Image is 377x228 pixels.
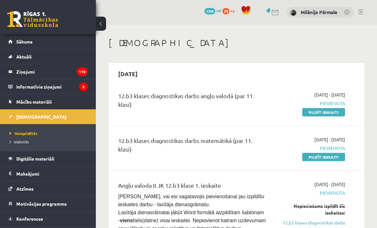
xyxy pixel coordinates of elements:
[16,216,43,222] span: Konferences
[301,9,337,15] a: Milānija Pārmale
[314,181,345,188] span: [DATE] - [DATE]
[112,66,144,81] h2: [DATE]
[8,64,88,79] a: Ziņojumi110
[7,11,58,27] a: Rīgas 1. Tālmācības vidusskola
[16,39,33,44] span: Sākums
[8,166,88,181] a: Maksājumi
[290,10,296,16] img: Milānija Pārmale
[16,79,88,94] legend: Informatīvie ziņojumi
[302,108,345,116] a: Pildīt ieskaiti
[8,79,88,94] a: Informatīvie ziņojumi3
[8,49,88,64] a: Aktuāli
[118,136,266,157] div: 12.b3 klases diagnostikas darbs matemātikā (par 11. klasi)
[276,203,345,216] div: Nepieciešams izpildīt šīs ieskaites:
[222,8,238,13] a: 70 xp
[16,99,52,105] span: Mācību materiāli
[118,181,266,193] div: Angļu valoda II JK 12.b3 klase 1. ieskaite
[276,100,345,107] span: Pievienota
[10,139,89,145] a: Izlabotās
[77,67,88,76] i: 110
[118,91,266,112] div: 12.b3 klases diagnostikas darbs angļu valodā (par 11. klasi)
[8,109,88,124] a: [DEMOGRAPHIC_DATA]
[10,131,37,136] span: Neizpildītās
[16,156,54,161] span: Digitālie materiāli
[276,145,345,152] span: Pievienota
[79,83,88,91] i: 3
[8,94,88,109] a: Mācību materiāli
[216,8,221,13] span: mP
[16,114,66,120] span: [DEMOGRAPHIC_DATA]
[8,211,88,226] a: Konferences
[10,139,29,144] span: Izlabotās
[109,37,364,48] h1: [DEMOGRAPHIC_DATA]
[314,91,345,98] span: [DATE] - [DATE]
[204,8,215,14] span: 1708
[302,153,345,161] a: Pildīt ieskaiti
[276,190,345,196] span: Pievienota
[8,196,88,211] a: Motivācijas programma
[120,218,133,223] strong: viens
[10,130,89,136] a: Neizpildītās
[204,8,221,13] a: 1708 mP
[16,186,34,192] span: Atzīmes
[16,201,67,207] span: Motivācijas programma
[16,54,32,59] span: Aktuāli
[314,136,345,143] span: [DATE] - [DATE]
[16,64,88,79] legend: Ziņojumi
[230,8,235,13] span: xp
[8,151,88,166] a: Digitālie materiāli
[222,8,229,14] span: 70
[16,166,88,181] legend: Maksājumi
[8,181,88,196] a: Atzīmes
[8,34,88,49] a: Sākums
